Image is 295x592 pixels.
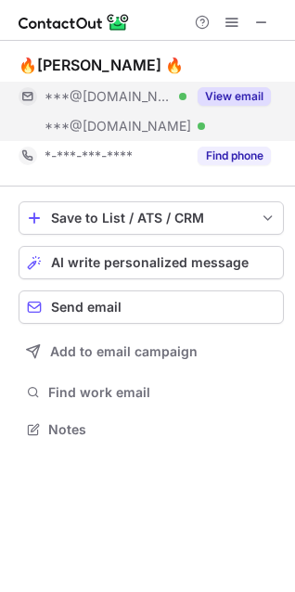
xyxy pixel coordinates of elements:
span: ***@[DOMAIN_NAME] [45,88,173,105]
span: Notes [48,421,276,438]
button: save-profile-one-click [19,201,284,235]
span: ***@[DOMAIN_NAME] [45,118,191,135]
div: Save to List / ATS / CRM [51,211,251,225]
button: Find work email [19,380,284,405]
button: Reveal Button [198,147,271,165]
button: AI write personalized message [19,246,284,279]
button: Send email [19,290,284,324]
span: Find work email [48,384,276,401]
span: Send email [51,300,122,315]
button: Add to email campaign [19,335,284,368]
span: AI write personalized message [51,255,249,270]
div: 🔥[PERSON_NAME] 🔥 [19,56,184,74]
span: Add to email campaign [50,344,198,359]
img: ContactOut v5.3.10 [19,11,130,33]
button: Reveal Button [198,87,271,106]
button: Notes [19,417,284,443]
